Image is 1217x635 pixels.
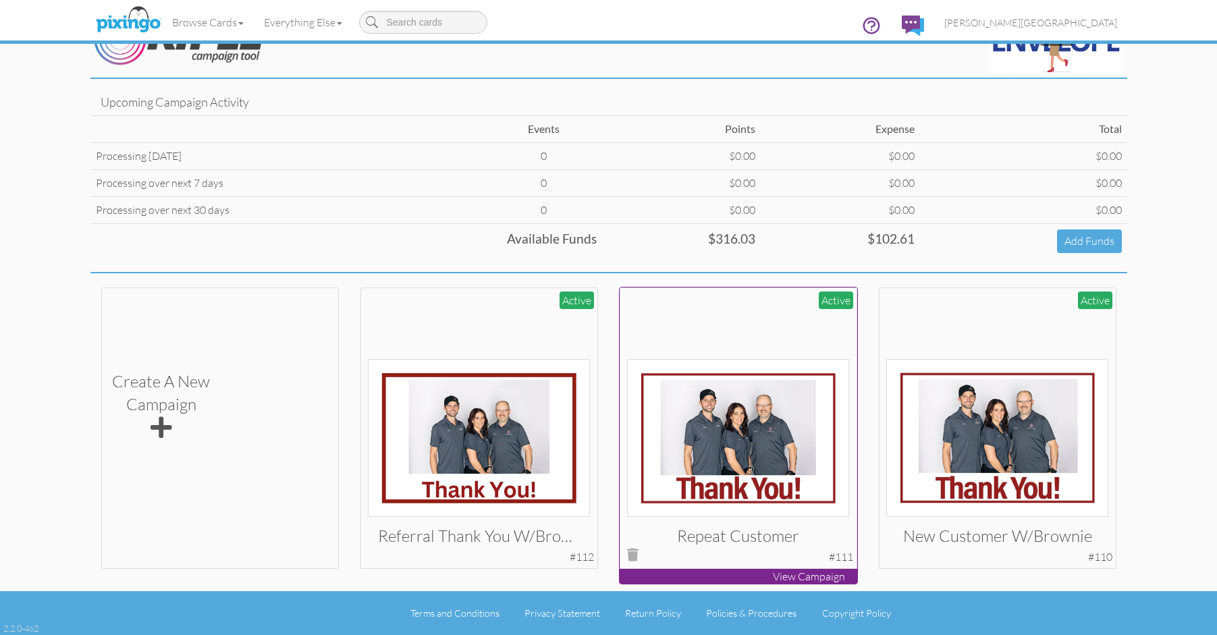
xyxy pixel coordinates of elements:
td: $0.00 [761,169,919,196]
td: Processing [DATE] [90,143,486,170]
h3: New Customer W/Brownie [896,527,1098,545]
a: Return Policy [625,607,681,619]
div: Active [819,292,853,310]
a: Privacy Statement [524,607,600,619]
div: #111 [829,549,853,565]
td: $0.00 [602,143,761,170]
img: 129197-1-1741852843475-97e0657386e8d59e-qa.jpg [627,359,849,517]
h4: Upcoming Campaign Activity [101,96,1117,109]
div: Create a new Campaign [112,370,210,443]
td: $316.03 [602,223,761,258]
td: $0.00 [602,196,761,223]
td: Expense [761,116,919,143]
a: Everything Else [254,5,352,39]
h3: Repeat Customer [637,527,839,545]
div: Active [1078,292,1112,310]
td: Events [485,116,601,143]
td: $0.00 [920,143,1127,170]
a: [PERSON_NAME][GEOGRAPHIC_DATA] [934,5,1127,40]
td: $0.00 [761,196,919,223]
td: $0.00 [920,169,1127,196]
td: Points [602,116,761,143]
p: View Campaign [620,569,857,584]
td: $0.00 [761,143,919,170]
input: Search cards [359,11,487,34]
td: 0 [485,196,601,223]
a: Browse Cards [162,5,254,39]
img: 127756-1-1738918826771-6e2e2c8500121d0c-qa.jpg [368,359,590,517]
a: Terms and Conditions [410,607,499,619]
td: $102.61 [761,223,919,258]
div: 2.2.0-462 [3,622,38,634]
div: #112 [570,549,594,565]
td: 0 [485,169,601,196]
td: $0.00 [602,169,761,196]
div: #110 [1088,549,1112,565]
h3: Referral Thank You w/Brownies [378,527,580,545]
a: Add Funds [1057,229,1122,253]
img: pixingo logo [92,3,164,37]
td: 0 [485,143,601,170]
a: Policies & Procedures [706,607,796,619]
div: Active [560,292,594,310]
img: comments.svg [902,16,924,36]
td: Available Funds [90,223,602,258]
a: Copyright Policy [822,607,891,619]
img: 129196-1-1741852843208-833c636912008406-qa.jpg [886,359,1108,517]
td: Total [920,116,1127,143]
td: $0.00 [920,196,1127,223]
td: Processing over next 7 days [90,169,486,196]
span: [PERSON_NAME][GEOGRAPHIC_DATA] [944,17,1117,28]
td: Processing over next 30 days [90,196,486,223]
